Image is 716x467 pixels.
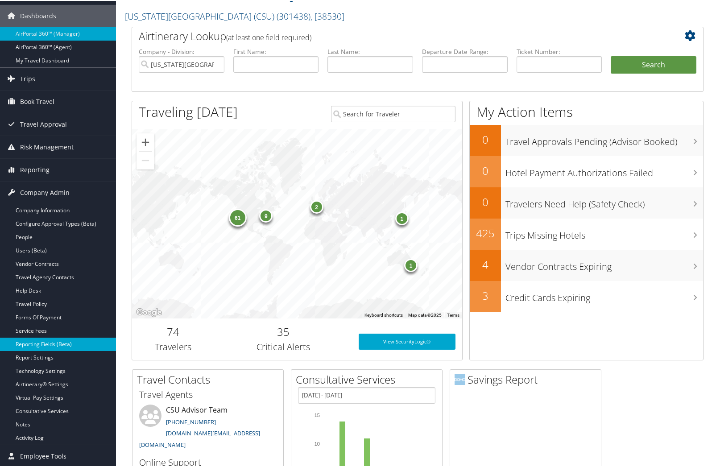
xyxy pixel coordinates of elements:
[139,428,260,448] a: [DOMAIN_NAME][EMAIL_ADDRESS][DOMAIN_NAME]
[422,46,508,55] label: Departure Date Range:
[296,371,442,386] h2: Consultative Services
[505,161,703,178] h3: Hotel Payment Authorizations Failed
[505,193,703,210] h3: Travelers Need Help (Safety Check)
[221,340,345,352] h3: Critical Alerts
[139,323,208,339] h2: 74
[134,306,164,318] img: Google
[315,440,320,446] tspan: 10
[221,323,345,339] h2: 35
[611,55,696,73] button: Search
[505,286,703,303] h3: Credit Cards Expiring
[470,102,703,120] h1: My Action Items
[408,312,442,317] span: Map data ©2025
[310,199,323,212] div: 2
[310,9,344,21] span: , [ 38530 ]
[470,162,501,178] h2: 0
[20,67,35,89] span: Trips
[135,404,281,451] li: CSU Advisor Team
[505,255,703,272] h3: Vendor Contracts Expiring
[470,225,501,240] h2: 425
[455,371,601,386] h2: Savings Report
[137,151,154,169] button: Zoom out
[233,46,319,55] label: First Name:
[20,90,54,112] span: Book Travel
[470,256,501,271] h2: 4
[517,46,602,55] label: Ticket Number:
[470,155,703,186] a: 0Hotel Payment Authorizations Failed
[229,208,247,226] div: 61
[470,280,703,311] a: 3Credit Cards Expiring
[470,218,703,249] a: 425Trips Missing Hotels
[139,28,649,43] h2: Airtinerary Lookup
[259,208,273,222] div: 9
[137,132,154,150] button: Zoom in
[125,9,344,21] a: [US_STATE][GEOGRAPHIC_DATA] (CSU)
[505,224,703,241] h3: Trips Missing Hotels
[331,105,455,121] input: Search for Traveler
[226,32,311,41] span: (at least one field required)
[315,412,320,417] tspan: 15
[20,112,67,135] span: Travel Approval
[364,311,403,318] button: Keyboard shortcuts
[20,158,50,180] span: Reporting
[359,333,455,349] a: View SecurityLogic®
[470,131,501,146] h2: 0
[505,130,703,147] h3: Travel Approvals Pending (Advisor Booked)
[139,102,238,120] h1: Traveling [DATE]
[139,340,208,352] h3: Travelers
[20,181,70,203] span: Company Admin
[327,46,413,55] label: Last Name:
[404,258,418,271] div: 1
[447,312,459,317] a: Terms (opens in new tab)
[470,186,703,218] a: 0Travelers Need Help (Safety Check)
[470,194,501,209] h2: 0
[470,249,703,280] a: 4Vendor Contracts Expiring
[166,417,216,425] a: [PHONE_NUMBER]
[470,124,703,155] a: 0Travel Approvals Pending (Advisor Booked)
[277,9,310,21] span: ( 301438 )
[139,46,224,55] label: Company - Division:
[139,388,277,400] h3: Travel Agents
[20,4,56,26] span: Dashboards
[134,306,164,318] a: Open this area in Google Maps (opens a new window)
[455,373,465,384] img: domo-logo.png
[20,135,74,157] span: Risk Management
[395,211,409,224] div: 1
[20,444,66,467] span: Employee Tools
[137,371,283,386] h2: Travel Contacts
[470,287,501,302] h2: 3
